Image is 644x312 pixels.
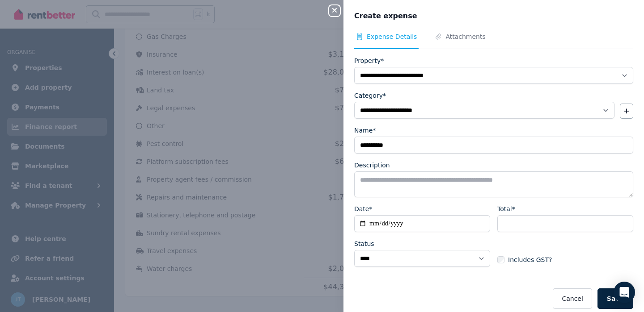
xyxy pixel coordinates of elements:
[354,32,633,49] nav: Tabs
[445,32,485,41] span: Attachments
[354,56,384,65] label: Property*
[354,11,417,21] span: Create expense
[367,32,417,41] span: Expense Details
[354,204,372,213] label: Date*
[497,204,515,213] label: Total*
[508,255,552,264] span: Includes GST?
[354,161,390,170] label: Description
[354,126,376,135] label: Name*
[497,256,504,263] input: Includes GST?
[614,282,635,303] div: Open Intercom Messenger
[354,239,374,248] label: Status
[354,91,386,100] label: Category*
[597,288,633,309] button: Save
[553,288,592,309] button: Cancel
